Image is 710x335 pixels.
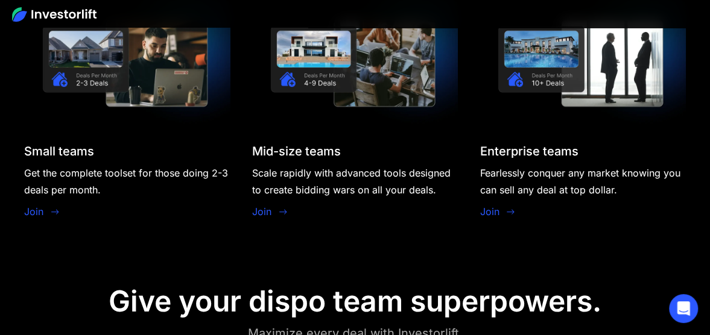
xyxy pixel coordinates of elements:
[252,164,458,198] div: Scale rapidly with advanced tools designed to create bidding wars on all your deals.
[480,204,499,218] a: Join
[24,143,94,158] div: Small teams
[109,283,601,318] div: Give your dispo team superpowers.
[24,204,43,218] a: Join
[480,164,686,198] div: Fearlessly conquer any market knowing you can sell any deal at top dollar.
[24,164,230,198] div: Get the complete toolset for those doing 2-3 deals per month.
[252,143,341,158] div: Mid-size teams
[480,143,578,158] div: Enterprise teams
[252,204,271,218] a: Join
[669,294,698,323] div: Open Intercom Messenger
